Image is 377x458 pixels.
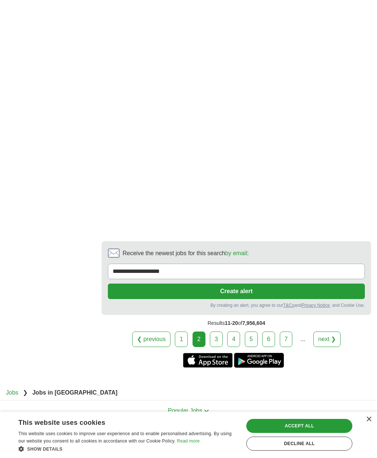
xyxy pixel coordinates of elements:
a: Get the Android app [234,353,284,368]
a: 4 [227,332,240,347]
a: Get the iPhone app [183,353,233,368]
span: ❯ [23,389,28,396]
div: 2 [193,332,205,347]
a: Read more, opens a new window [177,438,200,444]
div: Accept all [246,419,352,433]
button: Create alert [108,284,365,299]
a: 5 [245,332,258,347]
div: Show details [18,445,237,452]
div: By creating an alert, you agree to our and , and Cookie Use. [108,302,365,309]
div: Decline all [246,437,352,451]
a: next ❯ [313,332,341,347]
a: ❮ previous [132,332,170,347]
span: Show details [27,447,63,452]
div: Results of [102,315,371,332]
strong: Jobs in [GEOGRAPHIC_DATA] [32,389,117,396]
div: ... [296,332,310,347]
a: Jobs [6,389,18,396]
a: 7 [280,332,293,347]
span: 7,956,604 [242,320,265,326]
span: This website uses cookies to improve user experience and to enable personalised advertising. By u... [18,431,232,444]
span: 11-20 [225,320,238,326]
a: 6 [262,332,275,347]
a: T&Cs [283,303,294,308]
a: 3 [210,332,223,347]
div: This website uses cookies [18,416,219,427]
span: Popular Jobs [168,407,202,414]
div: Close [366,417,371,422]
a: Privacy Notice [302,303,330,308]
a: 1 [175,332,188,347]
img: toggle icon [204,409,209,413]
